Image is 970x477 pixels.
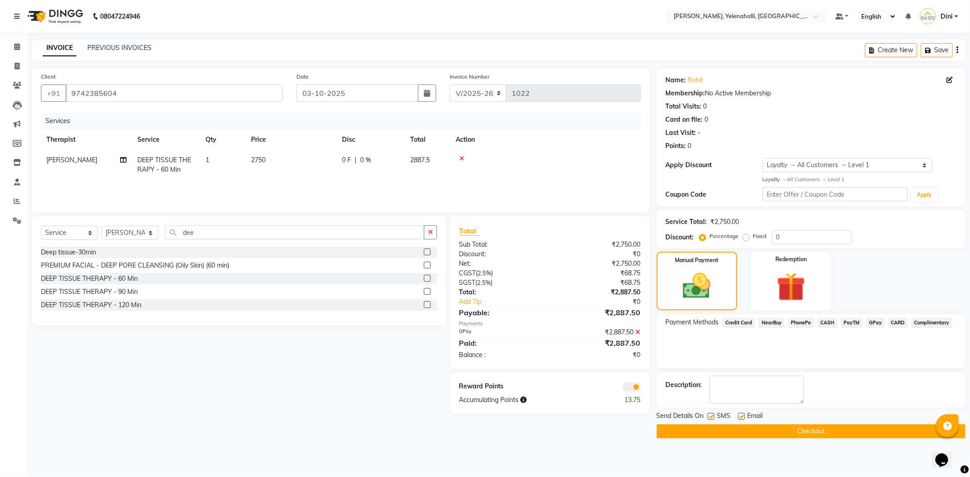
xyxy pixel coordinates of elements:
[452,307,550,318] div: Payable:
[41,261,229,270] div: PREMIUM FACIAL - DEEP PORE CLEANSING (Oily Skin) (60 min)
[477,269,491,277] span: 2.5%
[459,269,476,277] span: CGST
[360,155,371,165] span: 0 %
[65,84,283,102] input: Search by Name/Mobile/Email/Code
[788,318,814,328] span: PhonePe
[452,249,550,259] div: Discount:
[666,380,702,390] div: Description:
[666,115,703,124] div: Card on file:
[763,176,787,183] strong: Loyalty →
[452,338,550,348] div: Paid:
[43,40,76,56] a: INVOICE
[450,129,641,150] th: Action
[550,249,648,259] div: ₹0
[459,320,641,328] div: Payments
[452,278,550,288] div: ( )
[675,256,719,264] label: Manual Payment
[768,269,814,305] img: _gift.svg
[337,129,405,150] th: Disc
[666,128,696,138] div: Last Visit:
[920,8,936,24] img: Dini
[932,441,961,468] iframe: chat widget
[688,75,704,85] a: Rohit
[723,318,755,328] span: Credit Card
[666,233,694,242] div: Discount:
[459,226,480,236] span: Total
[452,395,598,405] div: Accumulating Points
[748,411,763,422] span: Email
[100,4,140,29] b: 08047224946
[87,44,151,52] a: PREVIOUS INVOICES
[550,278,648,288] div: ₹68.75
[753,232,767,240] label: Fixed
[550,350,648,360] div: ₹0
[657,411,704,422] span: Send Details On
[41,129,132,150] th: Therapist
[41,300,141,310] div: DEEP TISSUE THERAPY - 120 Min
[818,318,837,328] span: CASH
[137,156,191,174] span: DEEP TISSUE THERAPY - 60 Min
[666,160,763,170] div: Apply Discount
[42,113,648,129] div: Services
[41,73,55,81] label: Client
[921,43,953,57] button: Save
[775,255,807,263] label: Redemption
[666,75,686,85] div: Name:
[41,248,96,257] div: Deep tissue-30min
[246,129,337,150] th: Price
[866,318,885,328] span: GPay
[342,155,351,165] span: 0 F
[477,279,491,286] span: 2.5%
[865,43,917,57] button: Create New
[132,129,200,150] th: Service
[452,288,550,297] div: Total:
[940,12,953,21] span: Dini
[763,176,956,184] div: All Customers → Level 1
[711,217,739,227] div: ₹2,750.00
[666,102,702,111] div: Total Visits:
[763,187,908,201] input: Enter Offer / Coupon Code
[666,89,956,98] div: No Active Membership
[452,268,550,278] div: ( )
[911,188,937,202] button: Apply
[550,307,648,318] div: ₹2,887.50
[598,395,647,405] div: 13.75
[911,318,952,328] span: Complimentary
[666,217,707,227] div: Service Total:
[405,129,450,150] th: Total
[666,318,719,327] span: Payment Methods
[666,89,705,98] div: Membership:
[841,318,863,328] span: PayTM
[23,4,85,29] img: logo
[550,328,648,337] div: ₹2,887.50
[452,350,550,360] div: Balance :
[710,232,739,240] label: Percentage
[41,84,66,102] button: +91
[674,270,719,302] img: _cash.svg
[452,328,550,337] div: GPay
[41,287,138,297] div: DEEP TISSUE THERAPY - 90 Min
[666,141,686,151] div: Points:
[550,338,648,348] div: ₹2,887.50
[888,318,908,328] span: CARD
[206,156,209,164] span: 1
[666,190,763,199] div: Coupon Code
[698,128,701,138] div: -
[450,73,489,81] label: Invoice Number
[550,240,648,249] div: ₹2,750.00
[459,278,475,287] span: SGST
[550,268,648,278] div: ₹68.75
[704,102,707,111] div: 0
[46,156,97,164] span: [PERSON_NAME]
[410,156,430,164] span: 2887.5
[452,240,550,249] div: Sub Total:
[705,115,709,124] div: 0
[657,424,965,438] button: Checkout
[355,155,357,165] span: |
[452,382,550,392] div: Reward Points
[566,297,648,307] div: ₹0
[452,259,550,268] div: Net:
[759,318,784,328] span: NearBuy
[688,141,692,151] div: 0
[717,411,731,422] span: SMS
